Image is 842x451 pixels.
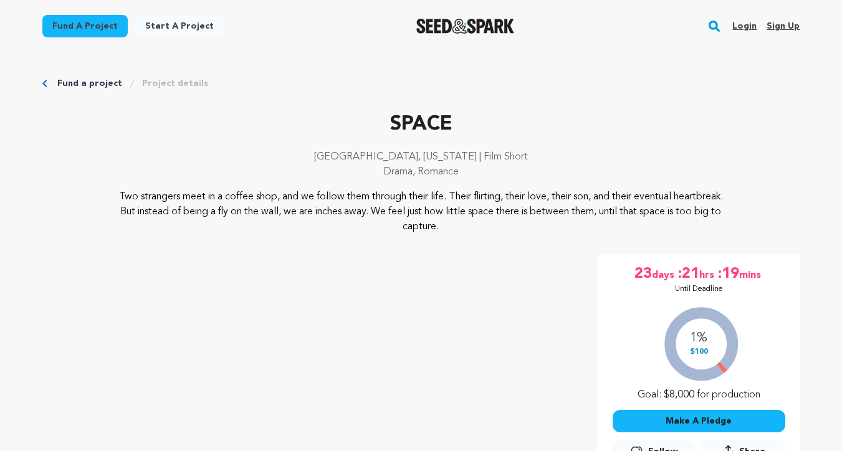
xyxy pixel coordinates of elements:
button: Make A Pledge [613,410,785,432]
a: Fund a project [42,15,128,37]
a: Seed&Spark Homepage [416,19,514,34]
p: [GEOGRAPHIC_DATA], [US_STATE] | Film Short [42,150,800,164]
p: Until Deadline [675,284,723,294]
span: hrs [699,264,717,284]
a: Start a project [135,15,224,37]
p: Drama, Romance [42,164,800,179]
span: :19 [717,264,739,284]
div: Breadcrumb [42,77,800,90]
a: Fund a project [57,77,122,90]
p: Two strangers meet in a coffee shop, and we follow them through their life. Their flirting, their... [118,189,724,234]
img: Seed&Spark Logo Dark Mode [416,19,514,34]
span: :21 [677,264,699,284]
span: 23 [634,264,652,284]
span: days [652,264,677,284]
a: Project details [142,77,208,90]
span: mins [739,264,763,284]
a: Sign up [767,16,800,36]
p: SPACE [42,110,800,140]
a: Login [732,16,757,36]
